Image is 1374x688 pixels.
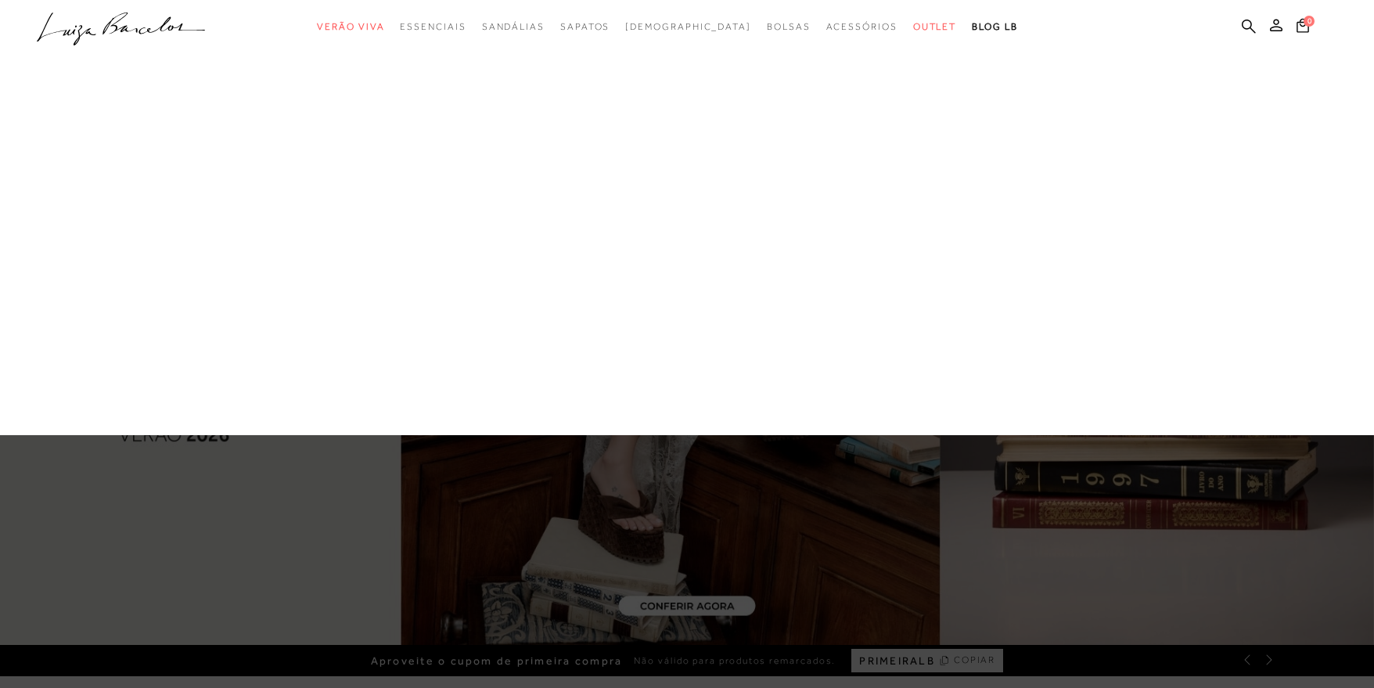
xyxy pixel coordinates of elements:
span: Bolsas [767,21,811,32]
span: 0 [1304,16,1315,27]
span: Sapatos [560,21,610,32]
span: BLOG LB [972,21,1017,32]
span: Outlet [913,21,957,32]
span: Verão Viva [317,21,384,32]
span: [DEMOGRAPHIC_DATA] [625,21,751,32]
a: categoryNavScreenReaderText [400,13,466,41]
a: categoryNavScreenReaderText [826,13,897,41]
button: 0 [1292,17,1314,38]
a: categoryNavScreenReaderText [767,13,811,41]
span: Sandálias [482,21,545,32]
a: BLOG LB [972,13,1017,41]
a: noSubCategoriesText [625,13,751,41]
a: categoryNavScreenReaderText [317,13,384,41]
a: categoryNavScreenReaderText [913,13,957,41]
span: Acessórios [826,21,897,32]
a: categoryNavScreenReaderText [482,13,545,41]
a: categoryNavScreenReaderText [560,13,610,41]
span: Essenciais [400,21,466,32]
